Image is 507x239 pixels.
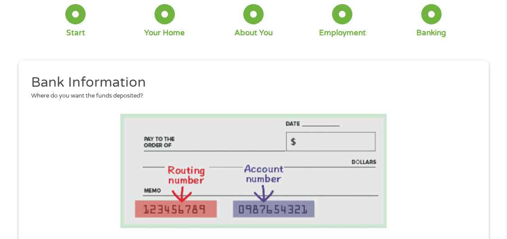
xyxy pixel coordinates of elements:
[31,74,469,92] h2: Bank Information
[416,28,446,38] div: Banking
[66,28,85,38] div: Start
[120,114,387,228] img: Routing number location
[31,92,469,101] div: Where do you want the funds deposited?
[144,28,185,38] div: Your Home
[234,28,273,38] div: About You
[319,28,366,38] div: Employment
